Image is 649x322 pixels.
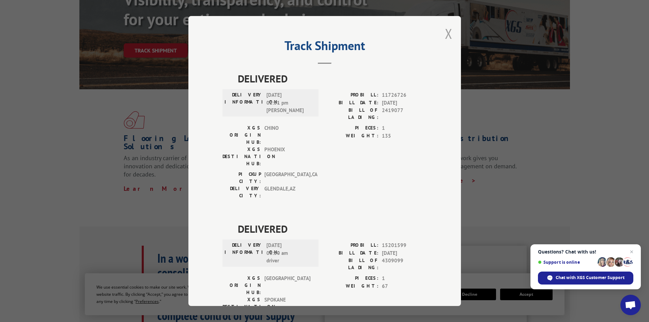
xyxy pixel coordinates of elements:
[325,257,378,271] label: BILL OF LADING:
[382,107,427,121] span: 2419077
[225,91,263,114] label: DELIVERY INFORMATION:
[266,91,312,114] span: [DATE] 02:51 pm [PERSON_NAME]
[264,275,310,296] span: [GEOGRAPHIC_DATA]
[222,41,427,54] h2: Track Shipment
[382,124,427,132] span: 1
[382,249,427,257] span: [DATE]
[238,221,427,236] span: DELIVERED
[325,124,378,132] label: PIECES:
[382,132,427,140] span: 135
[325,91,378,99] label: PROBILL:
[620,295,641,315] div: Open chat
[538,272,633,285] div: Chat with XGS Customer Support
[445,25,452,43] button: Close modal
[264,124,310,146] span: CHINO
[382,91,427,99] span: 11726726
[556,275,624,281] span: Chat with XGS Customer Support
[222,185,261,199] label: DELIVERY CITY:
[538,249,633,255] span: Questions? Chat with us!
[325,249,378,257] label: BILL DATE:
[264,296,310,318] span: SPOKANE
[325,242,378,249] label: PROBILL:
[325,107,378,121] label: BILL OF LADING:
[628,248,636,256] span: Close chat
[238,71,427,86] span: DELIVERED
[382,275,427,282] span: 1
[325,132,378,140] label: WEIGHT:
[538,260,595,265] span: Support is online
[382,282,427,290] span: 67
[382,242,427,249] span: 15201599
[325,275,378,282] label: PIECES:
[382,257,427,271] span: 4309099
[325,282,378,290] label: WEIGHT:
[225,242,263,265] label: DELIVERY INFORMATION:
[222,275,261,296] label: XGS ORIGIN HUB:
[222,296,261,318] label: XGS DESTINATION HUB:
[264,171,310,185] span: [GEOGRAPHIC_DATA] , CA
[264,185,310,199] span: GLENDALE , AZ
[325,99,378,107] label: BILL DATE:
[266,242,312,265] span: [DATE] 08:30 am driver
[222,146,261,167] label: XGS DESTINATION HUB:
[222,171,261,185] label: PICKUP CITY:
[382,99,427,107] span: [DATE]
[222,124,261,146] label: XGS ORIGIN HUB:
[264,146,310,167] span: PHOENIX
